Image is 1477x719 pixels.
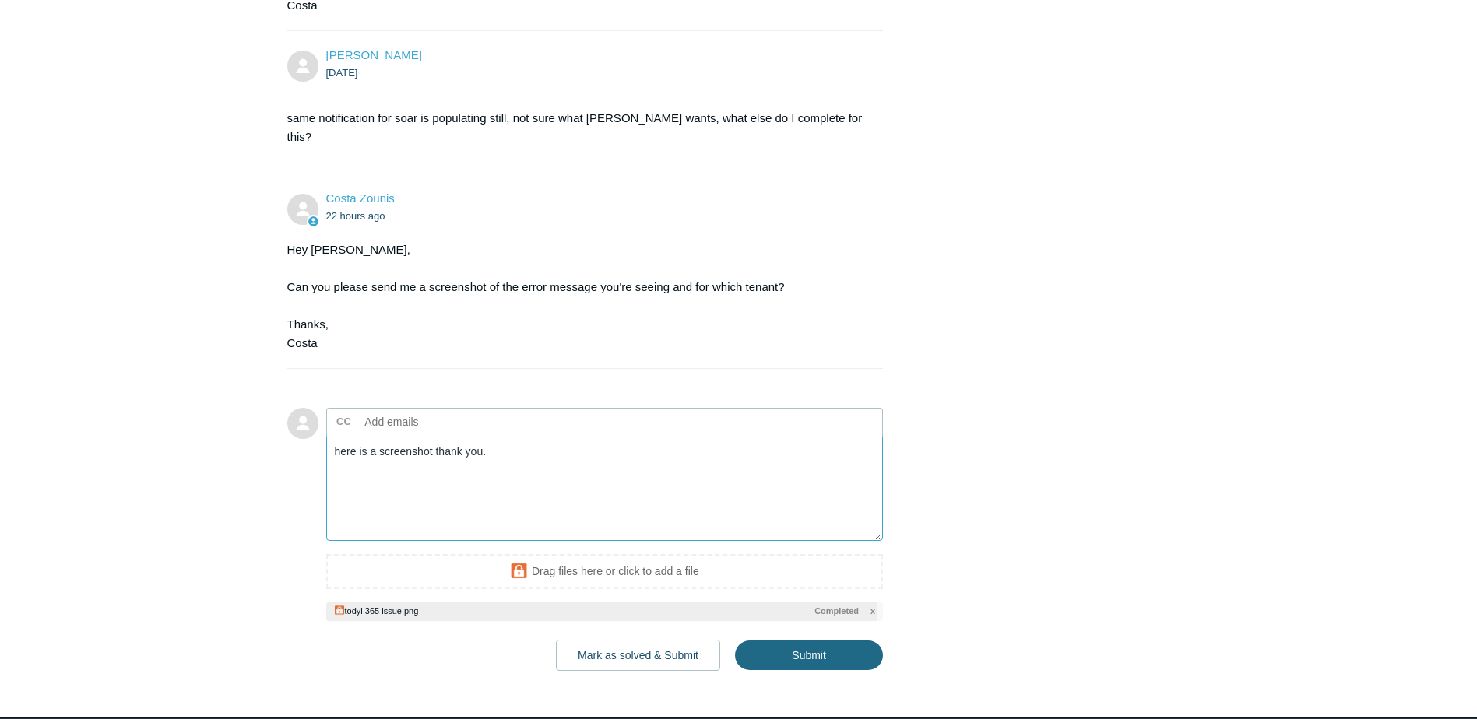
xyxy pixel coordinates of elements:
input: Submit [735,640,883,670]
input: Add emails [359,410,526,433]
p: same notification for soar is populating still, not sure what [PERSON_NAME] wants, what else do I... [287,109,868,146]
time: 09/18/2025, 10:08 [326,210,385,222]
span: Alic Russell [326,48,422,61]
a: Costa Zounis [326,191,395,205]
textarea: Add your reply [326,437,884,542]
label: CC [336,410,351,433]
span: Completed [814,605,859,618]
time: 09/18/2025, 08:20 [326,67,358,79]
div: Hey [PERSON_NAME], Can you please send me a screenshot of the error message you're seeing and for... [287,240,868,352]
span: x [870,605,875,618]
a: [PERSON_NAME] [326,48,422,61]
button: Mark as solved & Submit [556,640,720,671]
